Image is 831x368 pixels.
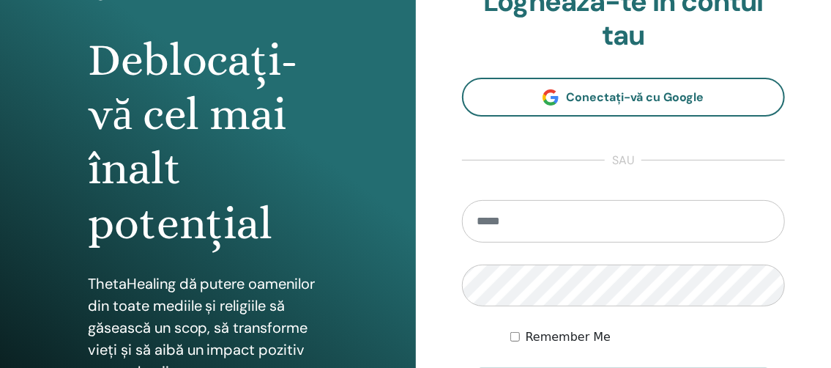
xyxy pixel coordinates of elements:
[462,78,786,117] a: Conectați-vă cu Google
[526,328,611,346] label: Remember Me
[566,89,704,105] span: Conectați-vă cu Google
[605,152,641,169] span: sau
[510,328,785,346] div: Keep me authenticated indefinitely or until I manually logout
[88,33,328,251] h1: Deblocați-vă cel mai înalt potențial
